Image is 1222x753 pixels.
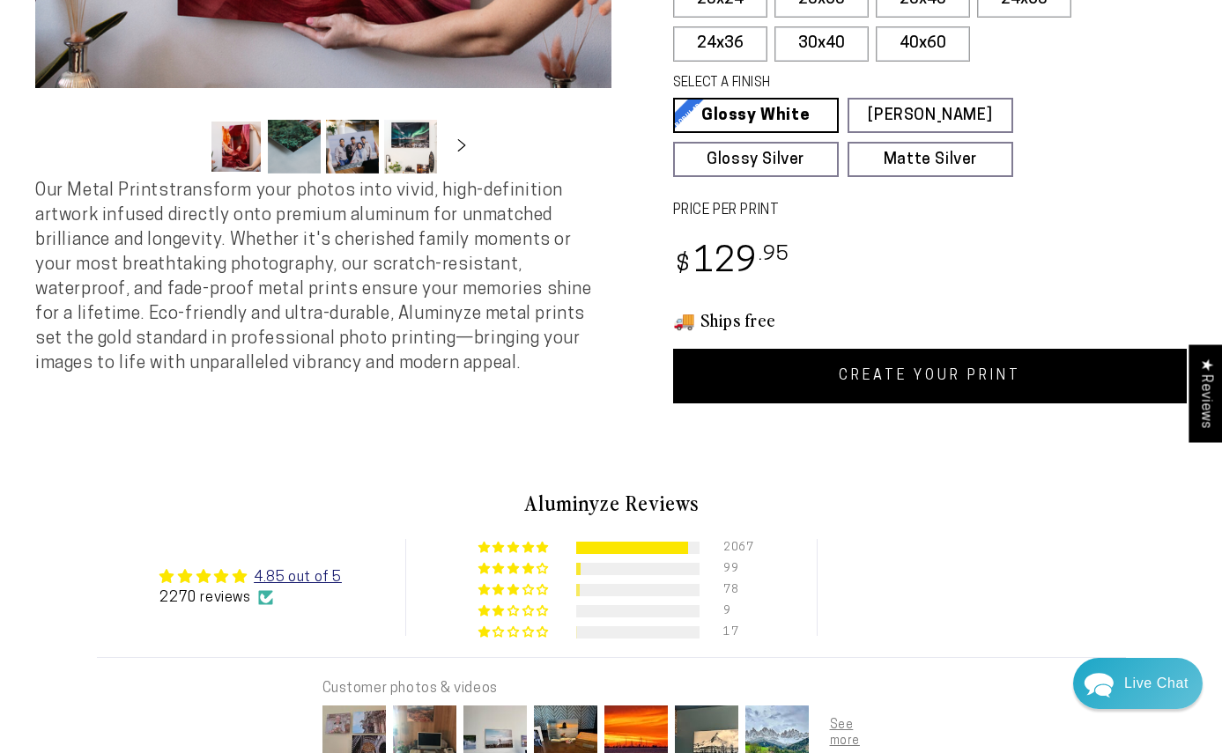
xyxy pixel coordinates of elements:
button: Slide left [166,127,204,166]
a: [PERSON_NAME] [848,98,1013,133]
sup: .95 [759,245,790,265]
div: 0% (9) reviews with 2 star rating [478,605,552,618]
button: Load image 1 in gallery view [210,120,263,173]
img: Verified Checkmark [258,590,273,605]
div: 99 [723,563,744,575]
span: Our Metal Prints transform your photos into vivid, high-definition artwork infused directly onto ... [35,182,592,373]
button: Load image 3 in gallery view [326,120,379,173]
div: Average rating is 4.85 stars [159,566,341,587]
a: Matte Silver [848,142,1013,177]
div: 91% (2067) reviews with 5 star rating [478,542,552,555]
a: Glossy White [673,98,839,133]
a: 4.85 out of 5 [254,571,342,585]
h3: 🚚 Ships free [673,308,1188,331]
div: 1% (17) reviews with 1 star rating [478,626,552,639]
h2: Aluminyze Reviews [97,488,1126,518]
label: 40x60 [876,26,970,62]
div: 4% (99) reviews with 4 star rating [478,563,552,576]
div: 17 [723,626,744,639]
div: Chat widget toggle [1073,658,1203,709]
button: Slide right [442,127,481,166]
div: 2067 [723,542,744,554]
div: 2270 reviews [159,588,341,608]
label: PRICE PER PRINT [673,201,1188,221]
div: 9 [723,605,744,617]
button: Load image 4 in gallery view [384,120,437,173]
div: 78 [723,584,744,596]
div: Customer photos & videos [322,679,879,698]
a: CREATE YOUR PRINT [673,349,1188,403]
label: 30x40 [774,26,869,62]
button: Load image 2 in gallery view [268,120,321,173]
bdi: 129 [673,246,790,280]
span: $ [676,254,691,277]
label: 24x36 [673,26,767,62]
legend: SELECT A FINISH [673,74,974,93]
div: Click to open Judge.me floating reviews tab [1189,344,1222,442]
a: Glossy Silver [673,142,839,177]
div: 3% (78) reviews with 3 star rating [478,584,552,597]
div: Contact Us Directly [1124,658,1189,709]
